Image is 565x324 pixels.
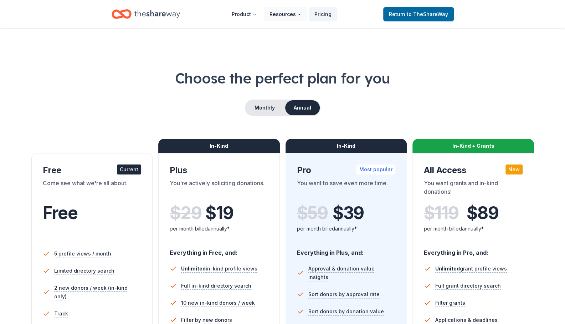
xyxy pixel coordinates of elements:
span: Unlimited [435,265,460,272]
div: Come see what we're all about. [43,179,142,199]
span: 10 new in-kind donors / week [181,299,255,307]
div: Everything in Free, and: [170,242,268,257]
span: 5 profile views / month [54,249,111,258]
div: Plus [170,164,268,176]
h1: Choose the perfect plan for you [29,68,536,88]
span: $ 89 [467,203,498,223]
span: 2 new donors / week (in-kind only) [54,284,141,301]
a: Home [112,6,180,22]
span: Unlimited [181,265,206,272]
span: Full in-kind directory search [181,282,251,290]
nav: Main [226,6,337,22]
button: Resources [264,7,307,21]
span: Sort donors by donation value [308,307,384,316]
span: Track [54,309,68,318]
div: per month billed annually* [297,224,396,233]
span: $ 39 [333,203,364,223]
button: Annual [285,100,320,115]
span: Filter grants [435,299,465,307]
span: in-kind profile views [181,265,257,272]
a: Pricing [309,7,337,21]
span: Limited directory search [54,267,114,275]
div: per month billed annually* [170,224,268,233]
span: Return [389,10,448,19]
span: Sort donors by approval rate [308,290,380,299]
div: Everything in Pro, and: [424,242,523,257]
div: Pro [297,164,396,176]
div: In-Kind [286,139,407,153]
span: grant profile views [435,265,507,272]
button: Monthly [246,100,284,115]
div: In-Kind [158,139,280,153]
div: Most popular [356,164,395,174]
span: Free [43,202,78,223]
span: Full grant directory search [435,282,501,290]
div: You want to save even more time. [297,179,396,199]
a: Returnto TheShareWay [383,7,454,21]
div: Everything in Plus, and: [297,242,396,257]
span: to TheShareWay [407,11,448,17]
div: You want grants and in-kind donations! [424,179,523,199]
div: New [505,164,523,174]
span: $ 19 [205,203,233,223]
div: You're actively soliciting donations. [170,179,268,199]
button: Product [226,7,262,21]
div: Free [43,164,142,176]
div: Current [117,164,141,174]
span: Approval & donation value insights [308,264,395,282]
div: In-Kind + Grants [412,139,534,153]
div: per month billed annually* [424,224,523,233]
div: All Access [424,164,523,176]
